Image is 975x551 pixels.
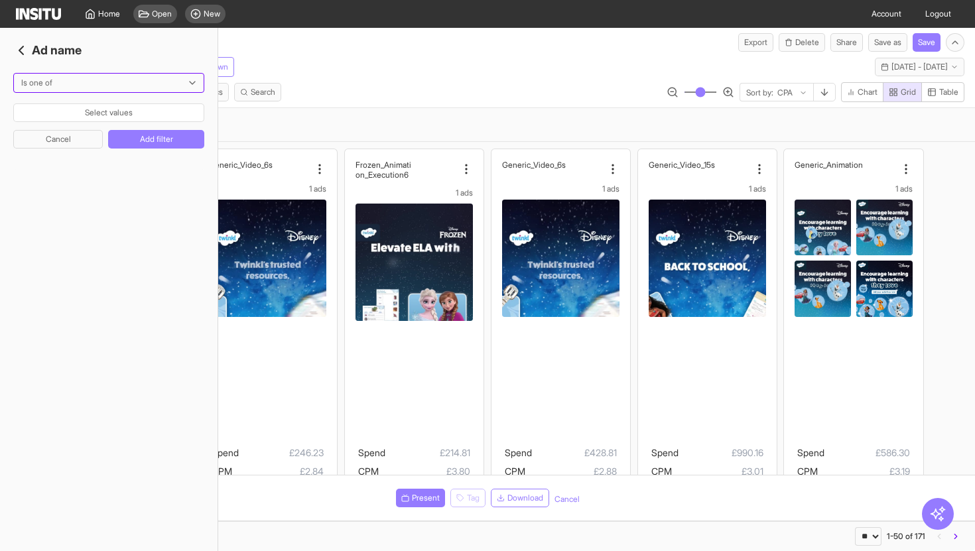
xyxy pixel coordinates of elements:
[356,170,409,180] h2: on_Execution6
[379,463,470,479] span: £3.80
[830,33,863,52] button: Share
[939,87,958,97] span: Table
[234,83,281,101] button: Search
[507,493,543,503] span: Download
[108,130,204,149] button: Add filter
[502,160,604,170] div: Generic_Video_6s
[858,87,877,97] span: Chart
[502,160,566,170] h2: Generic_Video_6s
[502,184,619,194] div: 1 ads
[913,33,941,52] button: Save
[467,493,480,503] span: Tag
[239,445,324,461] span: £246.23
[251,87,275,97] span: Search
[356,160,411,170] h2: Frozen_Animati
[13,130,103,149] button: Cancel
[649,160,715,170] h2: Generic_Video_15s
[883,82,922,102] button: Grid
[98,9,120,19] span: Home
[396,489,445,507] button: Present
[901,87,916,97] span: Grid
[824,445,909,461] span: £586.30
[13,103,204,122] button: Select values
[450,489,486,507] button: Tag
[358,465,379,477] span: CPM
[209,160,310,170] div: Generic_Video_6s
[209,184,326,194] div: 1 ads
[505,447,532,458] span: Spend
[797,465,818,477] span: CPM
[818,463,909,479] span: £3.19
[795,184,912,194] div: 1 ads
[651,447,679,458] span: Spend
[209,160,273,170] h2: Generic_Video_6s
[887,531,925,542] div: 1-50 of 171
[797,447,824,458] span: Spend
[532,445,617,461] span: £428.81
[554,494,580,505] button: Cancel
[358,447,385,458] span: Spend
[525,463,617,479] span: £2.88
[868,33,907,52] button: Save as
[491,489,549,507] button: Download
[746,88,773,98] span: Sort by:
[649,184,766,194] div: 1 ads
[356,188,473,198] div: 1 ads
[16,8,61,20] img: Logo
[672,463,763,479] span: £3.01
[891,62,948,72] span: [DATE] - [DATE]
[450,489,486,507] span: Tagging is currently only available for Ads
[679,445,763,461] span: £990.16
[738,33,773,52] button: Export
[412,493,440,503] span: Present
[385,445,470,461] span: £214.81
[779,33,825,52] button: Delete
[921,82,964,102] button: Table
[204,9,220,19] span: New
[651,465,672,477] span: CPM
[212,465,232,477] span: CPM
[152,9,172,19] span: Open
[795,160,863,170] h2: Generic_Animation
[356,160,457,180] div: Frozen_Animation_Execution6
[875,58,964,76] button: [DATE] - [DATE]
[13,41,82,60] span: Ad name
[795,160,896,170] div: Generic_Animation
[841,82,883,102] button: Chart
[649,160,750,170] div: Generic_Video_15s
[505,465,525,477] span: CPM
[212,447,239,458] span: Spend
[232,463,324,479] span: £2.84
